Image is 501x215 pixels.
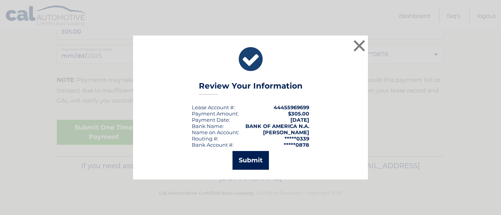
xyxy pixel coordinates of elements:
strong: 44455969699 [274,104,309,110]
strong: BANK OF AMERICA N.A. [245,123,309,129]
div: Bank Name: [192,123,224,129]
span: Payment Date [192,117,229,123]
div: Payment Amount: [192,110,239,117]
div: Bank Account #: [192,142,234,148]
div: : [192,117,230,123]
strong: [PERSON_NAME] [263,129,309,135]
span: $305.00 [288,110,309,117]
div: Name on Account: [192,129,239,135]
div: Routing #: [192,135,218,142]
span: [DATE] [290,117,309,123]
div: Lease Account #: [192,104,235,110]
button: × [351,38,367,53]
button: Submit [232,151,269,170]
h3: Review Your Information [199,81,303,95]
